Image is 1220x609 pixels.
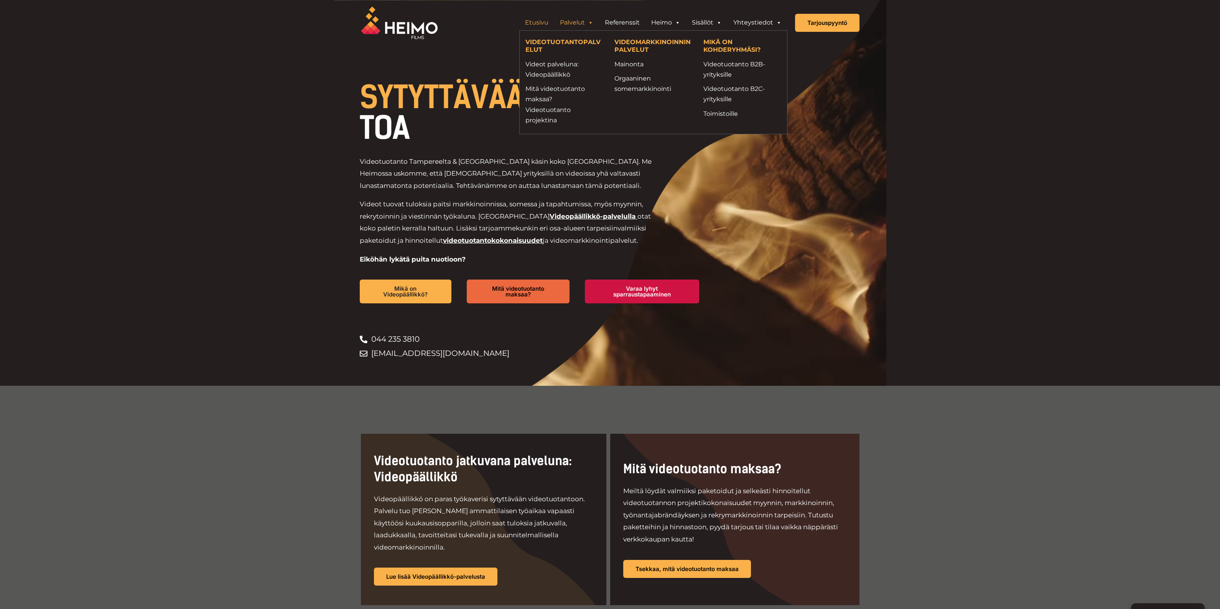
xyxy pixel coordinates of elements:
a: Videopäällikkö-palvelulla [550,212,636,220]
span: valmiiksi paketoidut ja hinnoitellut [360,224,646,244]
p: Videopäällikkö on paras työkaverisi sytyttävään videotuotantoon. Palvelu tuo [PERSON_NAME] ammatt... [374,493,593,554]
a: Tsekkaa, mitä videotuotanto maksaa [623,560,751,578]
a: Videotuotanto B2C-yrityksille [703,84,781,104]
a: [EMAIL_ADDRESS][DOMAIN_NAME] [360,346,715,360]
a: Sisällöt [686,15,728,30]
aside: Header Widget 1 [515,15,791,30]
h4: VIDEOMARKKINOINNIN PALVELUT [614,38,692,55]
a: Etusivu [519,15,554,30]
a: Palvelut [554,15,599,30]
a: Mikä on Videopäällikkö? [360,280,452,303]
a: Yhteystiedot [728,15,787,30]
img: Heimo Filmsin logo [361,7,438,39]
p: Meiltä löydät valmiiksi paketoidut ja selkeästi hinnoitellut videotuotannon projektikokonaisuudet... [623,485,846,546]
span: Varaa lyhyt sparraustapaaminen [597,286,687,297]
span: 044 235 3810 [369,332,420,346]
a: Referenssit [599,15,645,30]
h2: Mitä videotuotanto maksaa? [623,461,846,477]
a: Heimo [645,15,686,30]
h1: VIDEOTUOTANTOA [360,82,715,143]
a: Orgaaninen somemarkkinointi [614,73,692,94]
a: Mitä videotuotanto maksaa? [467,280,569,303]
span: Lue lisää Videopäällikkö-palvelusta [386,574,485,579]
span: SYTYTTÄVÄÄ [360,79,524,116]
strong: Eiköhän lykätä puita nuotioon? [360,255,466,263]
span: Mikä on Videopäällikkö? [372,286,440,297]
h4: MIKÄ ON KOHDERYHMÄSI? [703,38,781,55]
a: Lue lisää Videopäällikkö-palvelusta [374,568,497,586]
p: Videot tuovat tuloksia paitsi markkinoinnissa, somessa ja tapahtumissa, myös myynnin, rekrytoinni... [360,198,662,247]
h4: VIDEOTUOTANTOPALVELUT [525,38,603,55]
a: 044 235 3810 [360,332,715,346]
a: videotuotantokokonaisuudet [443,237,543,244]
span: [EMAIL_ADDRESS][DOMAIN_NAME] [369,346,509,360]
a: Mitä videotuotanto maksaa?Videotuotanto projektina [525,84,603,125]
a: Videot palveluna: Videopäällikkö [525,59,603,80]
a: Tarjouspyyntö [795,14,859,32]
span: Tsekkaa, mitä videotuotanto maksaa [636,566,739,572]
span: Mitä videotuotanto maksaa? [479,286,557,297]
h2: Videotuotanto jatkuvana palveluna: Videopäällikkö [374,453,593,485]
a: Toimistoille [703,109,781,119]
p: Videotuotanto Tampereelta & [GEOGRAPHIC_DATA] käsin koko [GEOGRAPHIC_DATA]. Me Heimossa uskomme, ... [360,156,662,192]
a: Mainonta [614,59,692,69]
a: Videotuotanto B2B-yrityksille [703,59,781,80]
span: kunkin eri osa-alueen tarpeisiin [516,224,617,232]
span: ja videomarkkinointipalvelut. [543,237,638,244]
a: Varaa lyhyt sparraustapaaminen [585,280,699,303]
